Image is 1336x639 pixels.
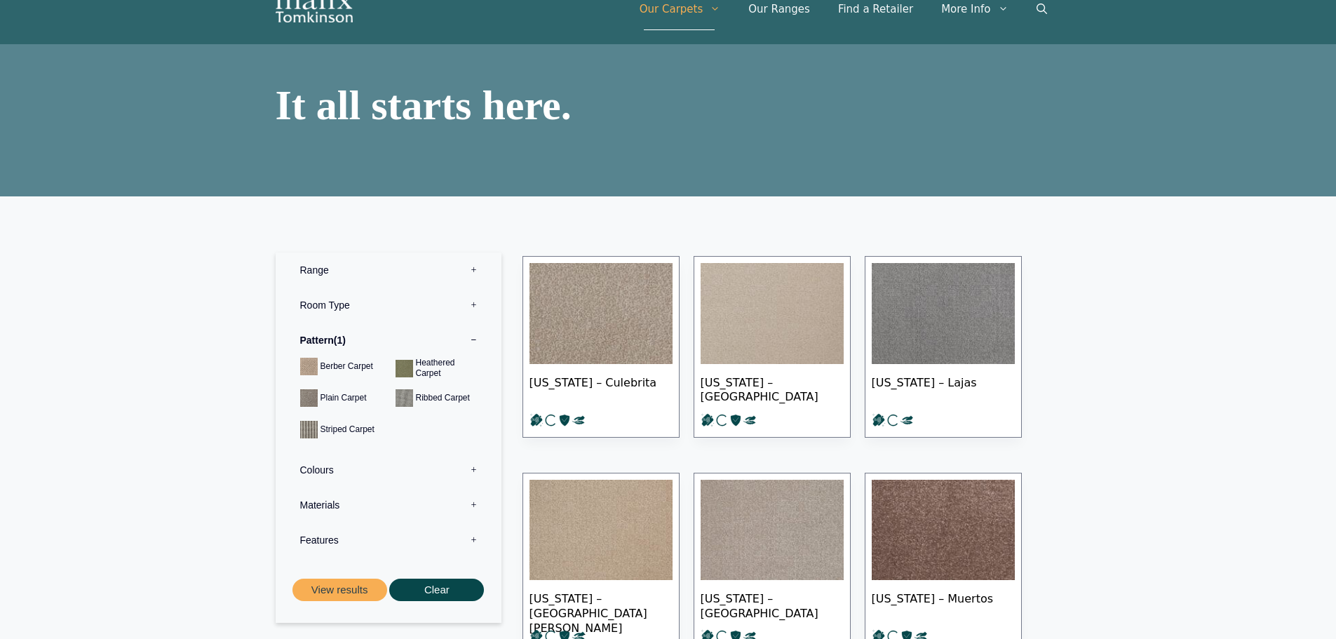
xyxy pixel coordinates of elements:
[286,523,491,558] label: Features
[522,256,680,438] a: [US_STATE] – Culebrita
[389,579,484,602] button: Clear
[286,323,491,358] label: Pattern
[701,580,844,629] span: [US_STATE] – [GEOGRAPHIC_DATA]
[334,335,346,346] span: 1
[872,580,1015,629] span: [US_STATE] – Muertos
[529,364,673,413] span: [US_STATE] – Culebrita
[529,580,673,629] span: [US_STATE] – [GEOGRAPHIC_DATA][PERSON_NAME]
[865,256,1022,438] a: [US_STATE] – Lajas
[286,253,491,288] label: Range
[286,487,491,523] label: Materials
[694,256,851,438] a: [US_STATE] – [GEOGRAPHIC_DATA]
[286,288,491,323] label: Room Type
[286,452,491,487] label: Colours
[701,364,844,413] span: [US_STATE] – [GEOGRAPHIC_DATA]
[292,579,387,602] button: View results
[872,364,1015,413] span: [US_STATE] – Lajas
[276,84,661,126] h1: It all starts here.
